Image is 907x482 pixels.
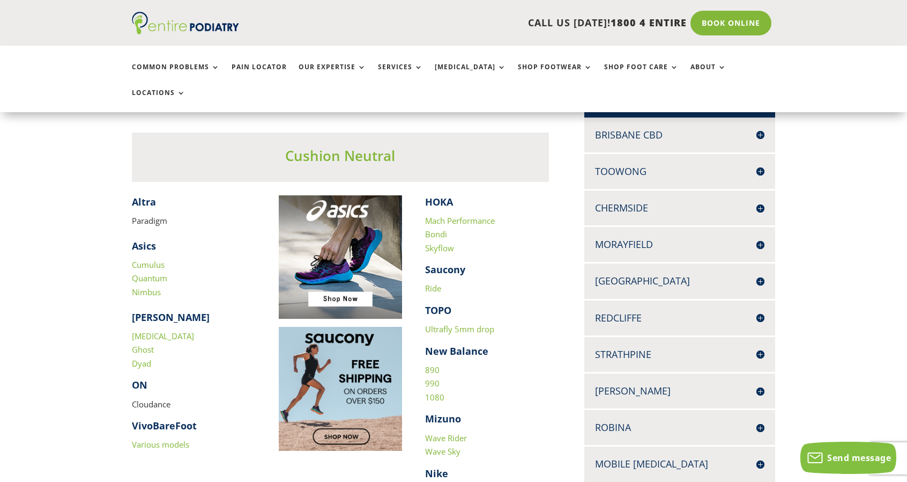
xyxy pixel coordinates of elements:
[378,63,423,86] a: Services
[132,259,165,270] a: Cumulus
[132,26,239,36] a: Entire Podiatry
[595,421,764,434] h4: Robina
[132,63,220,86] a: Common Problems
[425,229,447,239] a: Bondi
[132,214,256,228] p: Paradigm
[595,128,764,142] h4: Brisbane CBD
[132,439,189,450] a: Various models
[299,63,366,86] a: Our Expertise
[132,89,185,112] a: Locations
[425,263,465,276] strong: Saucony
[595,311,764,325] h4: Redcliffe
[425,215,495,226] a: Mach Performance
[595,274,764,288] h4: [GEOGRAPHIC_DATA]
[132,239,156,252] strong: Asics
[595,201,764,215] h4: Chermside
[425,324,494,334] a: Ultrafly 5mm drop
[132,195,156,208] strong: Altra
[595,238,764,251] h4: Morayfield
[595,165,764,178] h4: Toowong
[132,311,210,324] strong: [PERSON_NAME]
[800,442,896,474] button: Send message
[132,146,549,171] h3: Cushion Neutral
[425,433,467,443] a: Wave Rider
[425,412,461,425] strong: Mizuno
[425,304,451,317] strong: TOPO
[595,348,764,361] h4: Strathpine
[595,384,764,398] h4: [PERSON_NAME]
[604,63,679,86] a: Shop Foot Care
[132,398,256,420] p: Cloudance
[518,63,592,86] a: Shop Footwear
[425,364,440,375] a: 890
[132,344,154,355] a: Ghost
[425,392,444,403] a: 1080
[132,419,197,432] strong: VivoBareFoot
[425,378,440,389] a: 990
[280,16,687,30] p: CALL US [DATE]!
[425,345,488,357] strong: New Balance
[132,378,147,391] strong: ON
[690,63,726,86] a: About
[132,331,194,341] a: [MEDICAL_DATA]
[425,467,448,480] strong: Nike
[132,287,161,297] a: Nimbus
[611,16,687,29] span: 1800 4 ENTIRE
[279,195,403,319] img: Image to click to buy ASIC shoes online
[132,273,167,283] a: Quantum
[827,452,891,464] span: Send message
[425,446,460,457] a: Wave Sky
[435,63,506,86] a: [MEDICAL_DATA]
[425,195,453,208] strong: HOKA
[132,358,151,369] a: Dyad
[425,243,454,253] a: Skyflow
[425,283,441,294] a: Ride
[232,63,287,86] a: Pain Locator
[595,457,764,471] h4: Mobile [MEDICAL_DATA]
[132,12,239,34] img: logo (1)
[132,195,256,214] h4: ​
[690,11,771,35] a: Book Online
